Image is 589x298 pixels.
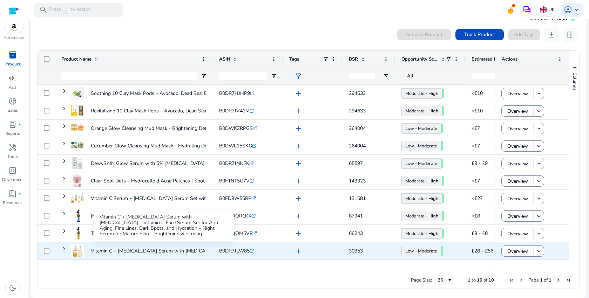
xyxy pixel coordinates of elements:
img: 312iZw1IoeL._AC_US40_.jpg [71,209,84,222]
div: Vitamin C + [MEDICAL_DATA] Serum with [MEDICAL_DATA] – Vitamin C Face Serum Set for Anti-Aging, F... [94,210,234,241]
a: Low - Moderate [401,141,441,151]
a: Moderate - High [401,176,442,186]
span: add [294,107,303,115]
span: 54.50 [441,159,443,168]
p: DewySKIN Glow Serum with 5% [MEDICAL_DATA] – Hydrating Face... [91,156,246,171]
img: 41UbMXJV2jL._AC_US40_.jpg [71,87,84,99]
span: B0DWL15SKG [219,143,252,149]
div: Page Size: [411,277,432,283]
span: Actions [502,56,517,62]
span: add [294,247,303,255]
p: Clear Spot Dots – Hydrocolloid Acne Patches | Spot Patches Hydrocolloid... [91,174,256,188]
span: <£10 [472,90,483,97]
img: uk.svg [540,6,547,13]
a: Low - Moderate [401,246,441,256]
p: Ads [9,84,16,90]
span: lab_profile [8,120,17,129]
span: B0DR7HJHP9 [219,90,250,97]
span: search [39,6,48,14]
span: 65.00 [442,211,444,221]
span: <£7 [472,178,480,184]
span: to [472,277,476,283]
span: 264004 [349,143,366,149]
mat-icon: keyboard_arrow_down [536,195,542,202]
span: Overview [507,227,528,241]
span: filter_alt [294,72,303,81]
span: Overview [507,104,528,118]
span: 69.23 [442,194,444,203]
div: 25 [438,277,447,283]
p: Reports [5,130,20,137]
span: add [294,159,303,168]
span: Overview [507,192,528,206]
span: campaign [8,74,17,82]
input: ASIN Filter Input [219,72,267,80]
span: All [407,72,413,79]
span: add [294,229,303,238]
button: Overview [501,210,534,222]
span: £28 - £56 [472,248,493,254]
a: Moderate - High [401,106,442,116]
span: 54.50 [441,124,443,133]
input: Product Name Filter Input [61,72,197,80]
p: Sales [8,107,18,113]
span: 1 [468,277,470,283]
mat-icon: keyboard_arrow_down [536,90,542,97]
span: dark_mode [8,284,17,292]
p: Turmeric Face Serum with [MEDICAL_DATA] & Ginger | Brightening,... [91,226,243,241]
p: Orange Glow Cleansing Mud Mask - Brightening Detox Face Mask... [91,121,239,136]
span: 54.50 [441,141,443,151]
span: £8 - £9 [472,160,488,167]
p: Cucumber Glow Cleansing Mud Mask - Hydrating Detox Face Mask... [91,139,242,153]
img: 41G3BUTBexL._AC_US40_.jpg [71,192,84,205]
span: Page [528,277,539,283]
span: Columns [571,72,578,90]
span: Overview [507,122,528,136]
span: book_4 [8,189,17,198]
img: 31-Ds7JUO2L._AC_US40_.jpg [71,157,84,169]
span: B0DR7JV41M [219,108,250,114]
span: 66243 [349,230,363,237]
span: B0FGQQM5V8 [219,230,252,237]
span: B0FGQQR1KX [219,213,251,219]
a: Moderate - High [401,88,442,99]
span: <£7 [472,125,480,132]
span: add [294,124,303,133]
span: 68.47 [442,106,444,116]
span: add [294,142,303,150]
button: Overview [501,140,534,152]
button: download [544,28,558,42]
a: Moderate - High [401,228,442,239]
a: Low - Moderate [401,123,441,134]
span: fiber_manual_record [18,123,21,126]
span: 1 [540,277,543,283]
img: amazon.svg [5,22,23,33]
div: Previous Page [519,277,524,283]
p: Developers [2,176,23,183]
span: fiber_manual_record [18,192,21,195]
span: B0DWKZRPGS [219,125,253,132]
p: Product [5,61,20,67]
span: 65597 [349,160,363,167]
span: <£7 [472,143,480,149]
img: 41BMJ0Zyp8L._AC_US40_.jpg [71,104,84,117]
div: First Page [509,277,514,283]
p: Press to search [49,6,90,14]
span: B0DR7JLW85 [219,248,250,254]
span: £8 - £8 [472,230,488,237]
span: add [294,212,303,220]
span: code_blocks [8,166,17,175]
span: 56.88 [441,246,443,256]
span: B0DR7JNNFK [219,160,249,167]
span: Tags [289,56,299,62]
span: 131681 [349,195,366,202]
span: 294633 [349,108,366,114]
span: Overview [507,86,528,101]
span: 1 [549,277,551,283]
mat-icon: keyboard_arrow_down [536,178,542,184]
span: 264004 [349,125,366,132]
p: UK [548,4,555,16]
span: Estimated Revenue/Day [472,56,514,62]
a: Low - Moderate [401,158,441,169]
span: download [547,30,556,39]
